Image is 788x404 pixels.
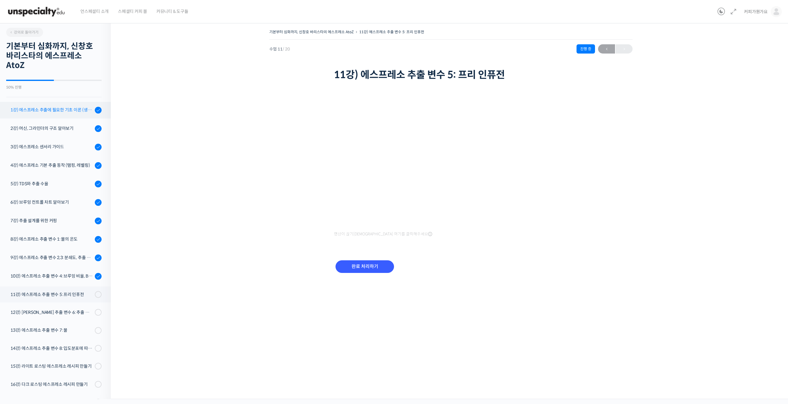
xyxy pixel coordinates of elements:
div: 7강) 추출 설계를 위한 커핑 [10,217,93,224]
input: 완료 처리하기 [336,260,394,273]
a: 기본부터 심화까지, 신창호 바리스타의 에스프레소 AtoZ [269,30,354,34]
div: 2강) 머신, 그라인더의 구조 알아보기 [10,125,93,132]
div: 1강) 에스프레소 추출에 필요한 기초 이론 (생두, 가공, 로스팅) [10,106,93,113]
div: 진행 중 [577,44,595,54]
div: 8강) 에스프레소 추출 변수 1: 물의 온도 [10,236,93,242]
span: 대화 [56,205,64,210]
div: 3강) 에스프레소 센서리 가이드 [10,143,93,150]
a: 대화 [41,195,79,210]
div: 16강) 다크 로스팅 에스프레소 레시피 만들기 [10,381,93,388]
div: 10강) 에스프레소 추출 변수 4: 브루잉 비율, Brew Ratio [10,273,93,279]
a: ←이전 [598,44,615,54]
div: 13강) 에스프레소 추출 변수 7: 물 [10,327,93,334]
span: / 20 [283,46,290,52]
h1: 11강) 에스프레소 추출 변수 5: 프리 인퓨전 [334,69,568,81]
span: 영상이 끊기[DEMOGRAPHIC_DATA] 여기를 클릭해주세요 [334,232,432,237]
div: 15강) 라이트 로스팅 에스프레소 레시피 만들기 [10,363,93,370]
div: 11강) 에스프레소 추출 변수 5: 프리 인퓨전 [10,291,93,298]
div: 14강) 에스프레소 추출 변수 8: 입도분포에 따른 향미 변화 [10,345,93,352]
span: 설정 [95,204,103,209]
div: 5강) TDS와 추출 수율 [10,180,93,187]
span: 커피가뭔가요 [744,9,768,14]
span: ← [598,45,615,53]
div: 12강) [PERSON_NAME] 추출 변수 6: 추출 압력 [10,309,93,316]
a: 11강) 에스프레소 추출 변수 5: 프리 인퓨전 [359,30,424,34]
span: 수업 11 [269,47,290,51]
div: 6강) 브루잉 컨트롤 차트 알아보기 [10,199,93,206]
span: 강의로 돌아가기 [9,30,38,34]
div: 4강) 에스프레소 기본 추출 동작 (탬핑, 레벨링) [10,162,93,169]
a: 홈 [2,195,41,210]
h2: 기본부터 심화까지, 신창호 바리스타의 에스프레소 AtoZ [6,42,102,70]
a: 강의로 돌아가기 [6,28,43,37]
a: 설정 [79,195,118,210]
span: 홈 [19,204,23,209]
div: 50% 진행 [6,86,102,89]
div: 9강) 에스프레소 추출 변수 2,3: 분쇄도, 추출 시간 [10,254,93,261]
